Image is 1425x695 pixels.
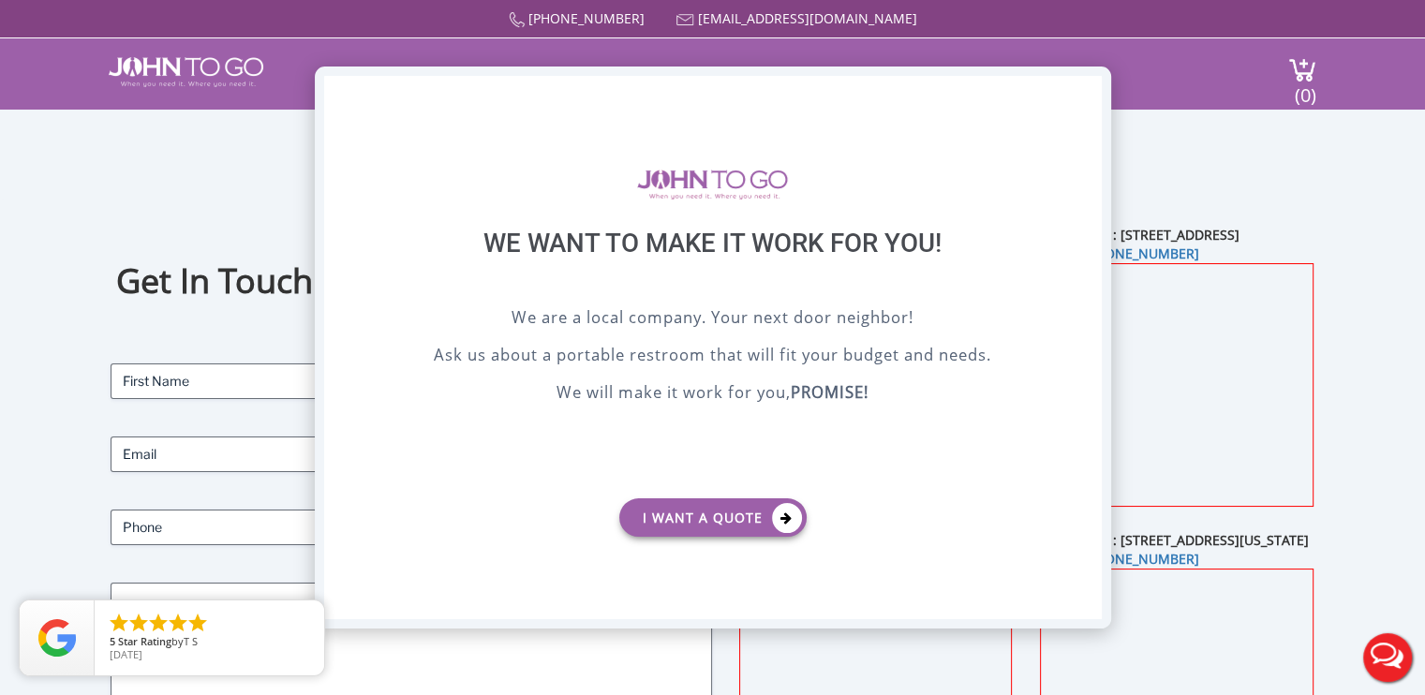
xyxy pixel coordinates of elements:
[1350,620,1425,695] button: Live Chat
[167,612,189,634] li: 
[371,343,1055,371] p: Ask us about a portable restroom that will fit your budget and needs.
[186,612,209,634] li: 
[110,636,309,649] span: by
[791,381,868,403] b: PROMISE!
[619,498,807,537] a: I want a Quote
[371,380,1055,408] p: We will make it work for you,
[127,612,150,634] li: 
[118,634,171,648] span: Star Rating
[147,612,170,634] li: 
[184,634,198,648] span: T S
[637,170,788,200] img: logo of viptogo
[371,228,1055,305] div: We want to make it work for you!
[110,634,115,648] span: 5
[108,612,130,634] li: 
[371,305,1055,333] p: We are a local company. Your next door neighbor!
[38,619,76,657] img: Review Rating
[1072,76,1101,108] div: X
[110,647,142,661] span: [DATE]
